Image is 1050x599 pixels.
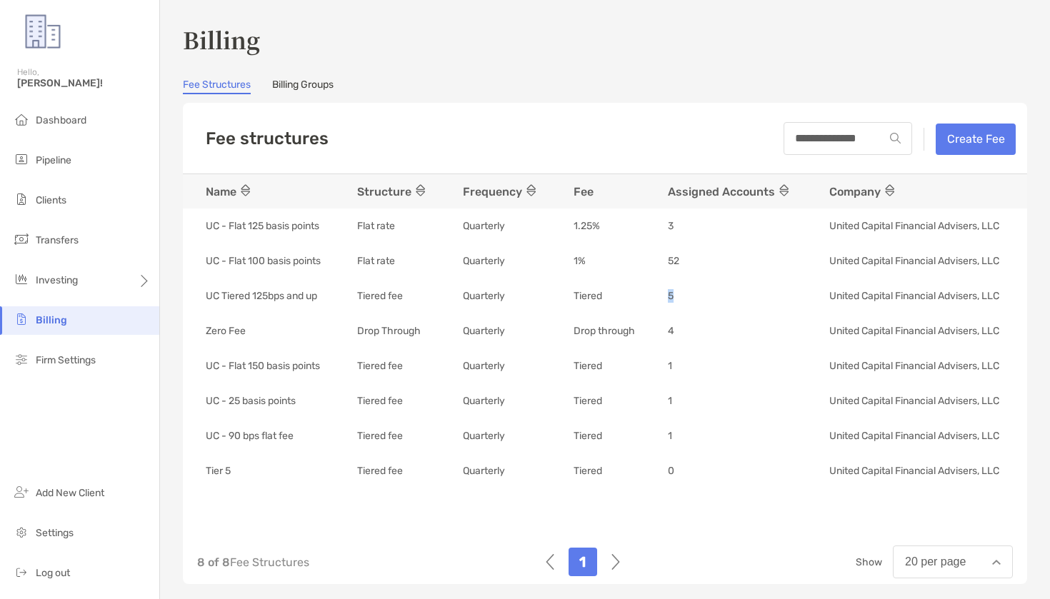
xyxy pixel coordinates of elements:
[13,191,30,208] img: clients icon
[668,219,674,233] span: 3
[463,394,505,408] span: Quarterly
[668,324,674,338] span: 4
[36,354,96,366] span: Firm Settings
[574,219,600,233] span: 1.25%
[829,184,899,198] span: Company
[829,429,999,443] span: United Capital Financial Advisers, LLC
[668,464,674,478] span: 0
[574,254,586,268] span: 1%
[829,289,999,303] span: United Capital Financial Advisers, LLC
[829,394,999,408] span: United Capital Financial Advisers, LLC
[13,151,30,168] img: pipeline icon
[463,289,505,303] span: Quarterly
[13,483,30,500] img: add_new_client icon
[668,289,674,303] span: 5
[357,359,403,373] span: Tiered fee
[17,77,151,89] span: [PERSON_NAME]!
[463,219,505,233] span: Quarterly
[574,289,602,303] span: Tiered
[574,464,602,478] span: Tiered
[13,523,30,540] img: settings icon
[272,79,334,94] a: Billing Groups
[546,548,554,576] img: left-arrow
[357,184,429,198] span: Structure
[668,184,793,198] span: Assigned Accounts
[36,194,66,206] span: Clients
[829,359,999,373] span: United Capital Financial Advisers, LLC
[183,79,251,94] a: Fee Structures
[992,560,1001,565] img: Open dropdown arrow
[17,6,69,57] img: Zoe Logo
[36,154,71,166] span: Pipeline
[36,314,67,326] span: Billing
[357,429,403,443] span: Tiered fee
[183,23,1027,56] h3: Billing
[611,548,620,576] img: right-arrow
[890,133,901,144] img: input icon
[197,553,309,571] p: Fee Structures
[206,322,246,340] p: Zero Fee
[357,324,421,338] span: Drop Through
[13,231,30,248] img: transfers icon
[463,324,505,338] span: Quarterly
[668,254,679,268] span: 52
[36,567,70,579] span: Log out
[856,556,882,568] span: Show
[829,324,999,338] span: United Capital Financial Advisers, LLC
[668,429,672,443] span: 1
[206,217,319,235] p: UC - Flat 125 basis points
[36,527,74,539] span: Settings
[829,219,999,233] span: United Capital Financial Advisers, LLC
[569,548,597,576] div: 1
[893,545,1013,578] button: 20 per page
[463,429,505,443] span: Quarterly
[206,252,321,270] p: UC - Flat 100 basis points
[668,359,672,373] span: 1
[357,219,395,233] span: Flat rate
[13,563,30,580] img: logout icon
[241,184,250,196] img: sort icon
[206,462,231,480] p: Tier 5
[206,427,294,445] p: UC - 90 bps flat fee
[357,394,403,408] span: Tiered fee
[36,114,86,126] span: Dashboard
[905,555,966,568] div: 20 per page
[574,429,602,443] span: Tiered
[463,359,505,373] span: Quarterly
[463,464,505,478] span: Quarterly
[36,234,79,246] span: Transfers
[206,287,317,305] p: UC Tiered 125bps and up
[885,184,894,196] img: sort icon
[13,351,30,368] img: firm-settings icon
[197,555,230,569] span: 8 of 8
[357,289,403,303] span: Tiered fee
[574,324,635,338] span: Drop through
[13,311,30,328] img: billing icon
[463,254,505,268] span: Quarterly
[36,487,104,499] span: Add New Client
[574,359,602,373] span: Tiered
[526,184,536,196] img: sort icon
[206,184,254,198] span: Name
[779,184,789,196] img: sort icon
[13,271,30,288] img: investing icon
[416,184,425,196] img: sort icon
[357,254,395,268] span: Flat rate
[357,464,403,478] span: Tiered fee
[829,254,999,268] span: United Capital Financial Advisers, LLC
[574,394,602,408] span: Tiered
[829,464,999,478] span: United Capital Financial Advisers, LLC
[36,274,78,286] span: Investing
[13,111,30,128] img: dashboard icon
[936,124,1016,155] button: Create Fee
[574,184,594,198] span: Fee
[463,184,540,198] span: Frequency
[668,394,672,408] span: 1
[206,392,296,410] p: UC - 25 basis points
[206,129,329,149] h5: Fee structures
[206,357,320,375] p: UC - Flat 150 basis points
